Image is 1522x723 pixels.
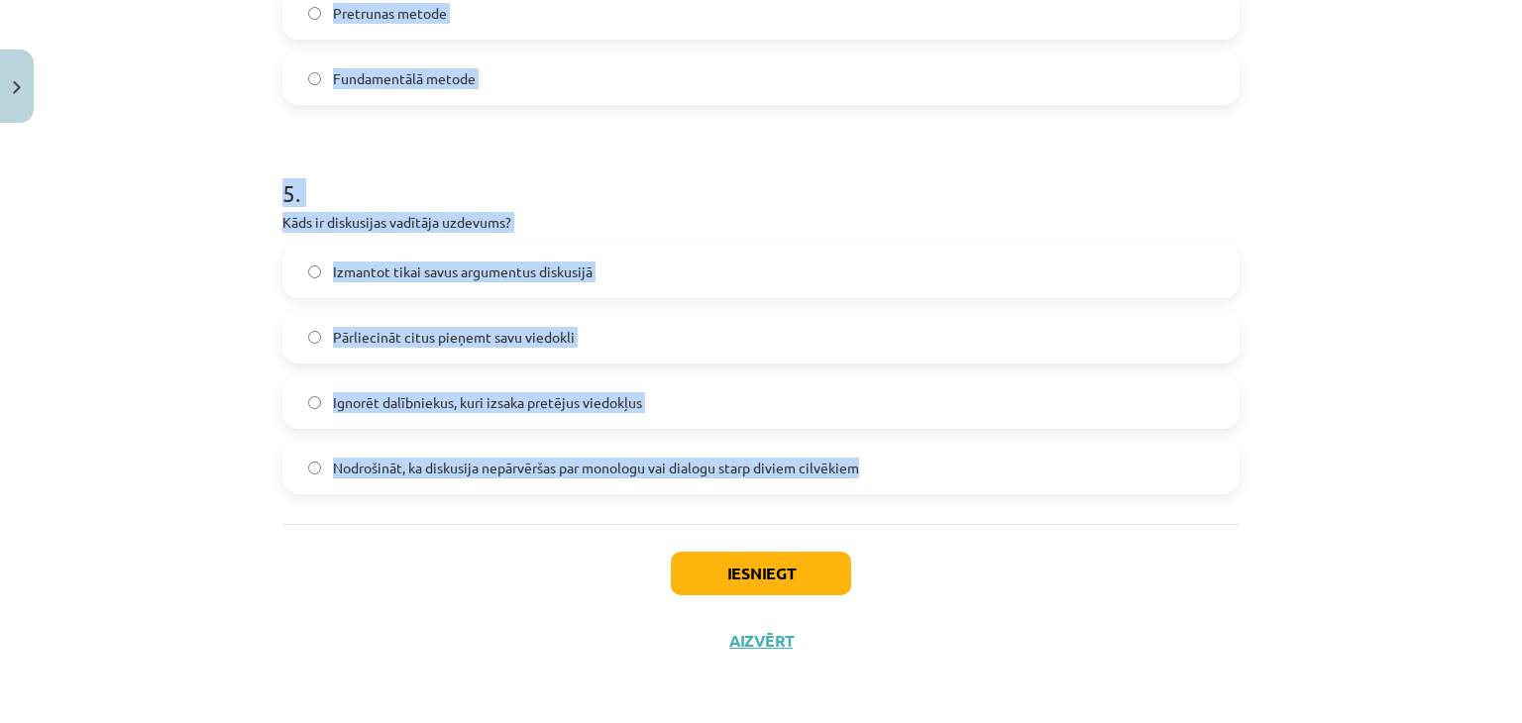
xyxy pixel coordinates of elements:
[723,631,799,651] button: Aizvērt
[333,327,575,348] span: Pārliecināt citus pieņemt savu viedokli
[333,3,447,24] span: Pretrunas metode
[13,81,21,94] img: icon-close-lesson-0947bae3869378f0d4975bcd49f059093ad1ed9edebbc8119c70593378902aed.svg
[333,458,859,478] span: Nodrošināt, ka diskusija nepārvēršas par monologu vai dialogu starp diviem cilvēkiem
[333,68,476,89] span: Fundamentālā metode
[333,261,593,282] span: Izmantot tikai savus argumentus diskusijā
[333,392,642,413] span: Ignorēt dalībniekus, kuri izsaka pretējus viedokļus
[282,145,1240,206] h1: 5 .
[308,331,321,344] input: Pārliecināt citus pieņemt savu viedokli
[308,462,321,474] input: Nodrošināt, ka diskusija nepārvēršas par monologu vai dialogu starp diviem cilvēkiem
[308,7,321,20] input: Pretrunas metode
[671,552,851,595] button: Iesniegt
[308,396,321,409] input: Ignorēt dalībniekus, kuri izsaka pretējus viedokļus
[308,265,321,278] input: Izmantot tikai savus argumentus diskusijā
[282,212,1240,233] p: Kāds ir diskusijas vadītāja uzdevums?
[308,72,321,85] input: Fundamentālā metode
